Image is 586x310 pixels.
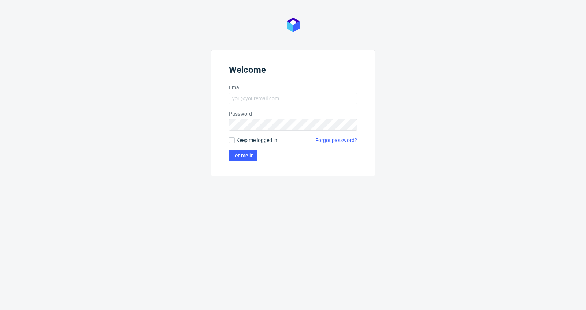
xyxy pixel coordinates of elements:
span: Let me in [232,153,254,158]
button: Let me in [229,150,257,161]
a: Forgot password? [315,137,357,144]
header: Welcome [229,65,357,78]
input: you@youremail.com [229,93,357,104]
label: Email [229,84,357,91]
span: Keep me logged in [236,137,277,144]
label: Password [229,110,357,117]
